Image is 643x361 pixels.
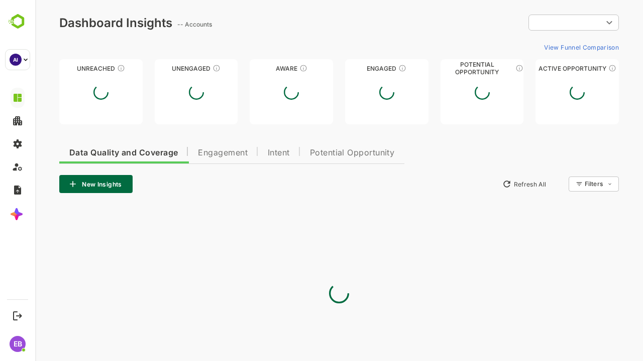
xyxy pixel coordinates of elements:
div: AI [10,54,22,66]
ag: -- Accounts [142,21,180,28]
div: ​ [493,14,584,32]
img: BambooboxLogoMark.f1c84d78b4c51b1a7b5f700c9845e183.svg [5,12,31,31]
div: These accounts have just entered the buying cycle and need further nurturing [264,64,272,72]
button: New Insights [24,175,97,193]
button: Refresh All [463,176,515,192]
div: These accounts are MQAs and can be passed on to Inside Sales [480,64,488,72]
div: EB [10,336,26,352]
div: Engaged [310,65,393,72]
div: Active Opportunity [500,65,584,72]
div: These accounts have open opportunities which might be at any of the Sales Stages [573,64,581,72]
div: These accounts have not been engaged with for a defined time period [82,64,90,72]
span: Engagement [163,149,212,157]
div: These accounts are warm, further nurturing would qualify them to MQAs [363,64,371,72]
div: Potential Opportunity [405,65,489,72]
span: Data Quality and Coverage [34,149,143,157]
button: Logout [11,309,24,322]
div: These accounts have not shown enough engagement and need nurturing [177,64,185,72]
div: Filters [549,175,584,193]
div: Unengaged [120,65,203,72]
div: Dashboard Insights [24,16,137,30]
div: Aware [215,65,298,72]
div: Unreached [24,65,108,72]
div: Filters [550,180,568,188]
button: View Funnel Comparison [505,39,584,55]
span: Potential Opportunity [275,149,360,157]
span: Intent [233,149,255,157]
